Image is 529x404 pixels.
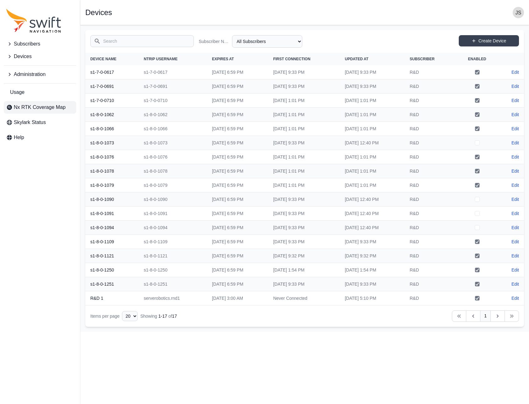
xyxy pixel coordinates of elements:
[85,263,139,277] th: s1-8-0-1250
[340,108,405,122] td: [DATE] 1:01 PM
[139,136,207,150] td: s1-8-0-1073
[139,263,207,277] td: s1-8-0-1250
[139,221,207,235] td: s1-8-0-1094
[511,196,519,202] a: Edit
[207,192,268,207] td: [DATE] 6:59 PM
[268,122,340,136] td: [DATE] 1:01 PM
[459,35,519,46] a: Create Device
[139,207,207,221] td: s1-8-0-1091
[139,291,207,305] td: serverobotics.rnd1
[85,207,139,221] th: s1-8-0-1091
[268,94,340,108] td: [DATE] 1:01 PM
[268,178,340,192] td: [DATE] 1:01 PM
[139,249,207,263] td: s1-8-0-1121
[405,136,456,150] td: R&D
[511,210,519,217] a: Edit
[139,178,207,192] td: s1-8-0-1079
[4,131,76,144] a: Help
[207,122,268,136] td: [DATE] 6:59 PM
[90,35,194,47] input: Search
[511,97,519,104] a: Edit
[122,311,138,321] select: Display Limit
[85,291,139,305] th: R&D 1
[139,108,207,122] td: s1-8-0-1062
[405,207,456,221] td: R&D
[207,178,268,192] td: [DATE] 6:59 PM
[268,65,340,79] td: [DATE] 9:33 PM
[14,71,45,78] span: Administration
[405,164,456,178] td: R&D
[345,57,368,61] span: Updated At
[207,221,268,235] td: [DATE] 6:59 PM
[340,277,405,291] td: [DATE] 9:33 PM
[268,263,340,277] td: [DATE] 1:54 PM
[511,267,519,273] a: Edit
[405,277,456,291] td: R&D
[340,164,405,178] td: [DATE] 1:01 PM
[14,134,24,141] span: Help
[158,314,167,319] span: 1 - 17
[340,94,405,108] td: [DATE] 1:01 PM
[268,277,340,291] td: [DATE] 9:33 PM
[268,79,340,94] td: [DATE] 9:33 PM
[340,178,405,192] td: [DATE] 1:01 PM
[4,101,76,114] a: Nx RTK Coverage Map
[511,295,519,301] a: Edit
[139,235,207,249] td: s1-8-0-1109
[85,277,139,291] th: s1-8-0-1251
[340,150,405,164] td: [DATE] 1:01 PM
[4,68,76,81] button: Administration
[511,140,519,146] a: Edit
[207,164,268,178] td: [DATE] 6:59 PM
[456,53,498,65] th: Enabled
[85,136,139,150] th: s1-8-0-1073
[85,178,139,192] th: s1-8-0-1079
[4,50,76,63] button: Devices
[340,79,405,94] td: [DATE] 9:33 PM
[85,108,139,122] th: s1-8-0-1062
[139,94,207,108] td: s1-7-0-0710
[212,57,234,61] span: Expires At
[340,122,405,136] td: [DATE] 1:01 PM
[511,253,519,259] a: Edit
[268,136,340,150] td: [DATE] 9:33 PM
[232,35,302,48] select: Subscriber
[14,53,32,60] span: Devices
[207,79,268,94] td: [DATE] 6:59 PM
[511,111,519,118] a: Edit
[340,291,405,305] td: [DATE] 5:10 PM
[511,281,519,287] a: Edit
[405,221,456,235] td: R&D
[85,9,112,16] h1: Devices
[405,122,456,136] td: R&D
[340,235,405,249] td: [DATE] 9:33 PM
[207,94,268,108] td: [DATE] 6:59 PM
[480,310,491,322] a: 1
[85,150,139,164] th: s1-8-0-1076
[85,221,139,235] th: s1-8-0-1094
[139,53,207,65] th: NTRIP Username
[268,164,340,178] td: [DATE] 1:01 PM
[14,104,66,111] span: Nx RTK Coverage Map
[207,291,268,305] td: [DATE] 3:00 AM
[268,150,340,164] td: [DATE] 1:01 PM
[85,305,524,327] nav: Table navigation
[4,38,76,50] button: Subscribers
[405,53,456,65] th: Subscriber
[340,263,405,277] td: [DATE] 1:54 PM
[268,108,340,122] td: [DATE] 1:01 PM
[268,235,340,249] td: [DATE] 9:33 PM
[85,65,139,79] th: s1-7-0-0617
[139,164,207,178] td: s1-8-0-1078
[207,150,268,164] td: [DATE] 6:59 PM
[207,249,268,263] td: [DATE] 6:59 PM
[140,313,177,319] div: Showing of
[139,79,207,94] td: s1-7-0-0691
[268,192,340,207] td: [DATE] 9:33 PM
[85,249,139,263] th: s1-8-0-1121
[268,249,340,263] td: [DATE] 9:32 PM
[90,314,119,319] span: Items per page
[199,38,230,45] label: Subscriber Name
[268,291,340,305] td: Never Connected
[511,168,519,174] a: Edit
